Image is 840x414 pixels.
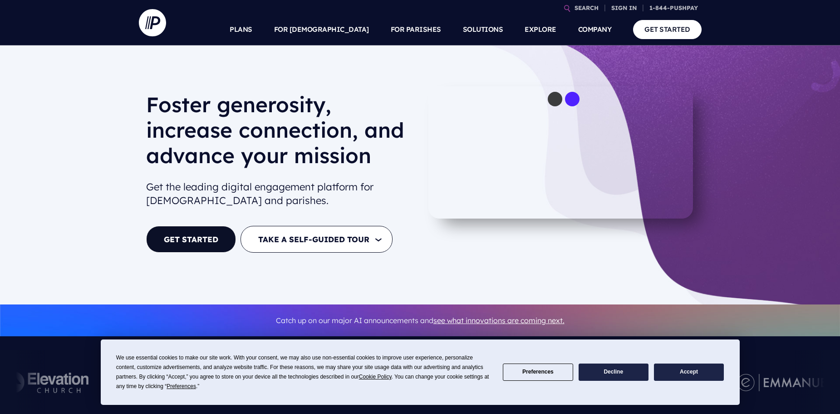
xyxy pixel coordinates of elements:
[167,383,196,389] span: Preferences
[116,353,492,391] div: We use essential cookies to make our site work. With your consent, we may also use non-essential ...
[579,364,648,381] button: Decline
[146,226,236,253] a: GET STARTED
[433,316,565,325] a: see what innovations are coming next.
[633,20,702,39] a: GET STARTED
[146,176,413,212] h2: Get the leading digital engagement platform for [DEMOGRAPHIC_DATA] and parishes.
[578,14,612,45] a: COMPANY
[359,374,392,380] span: Cookie Policy
[525,14,556,45] a: EXPLORE
[146,310,694,331] p: Catch up on our major AI announcements and
[654,364,724,381] button: Accept
[391,14,441,45] a: FOR PARISHES
[101,339,740,405] div: Cookie Consent Prompt
[274,14,369,45] a: FOR [DEMOGRAPHIC_DATA]
[463,14,503,45] a: SOLUTIONS
[146,92,413,175] h1: Foster generosity, increase connection, and advance your mission
[230,14,252,45] a: PLANS
[241,226,393,253] button: TAKE A SELF-GUIDED TOUR
[503,364,573,381] button: Preferences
